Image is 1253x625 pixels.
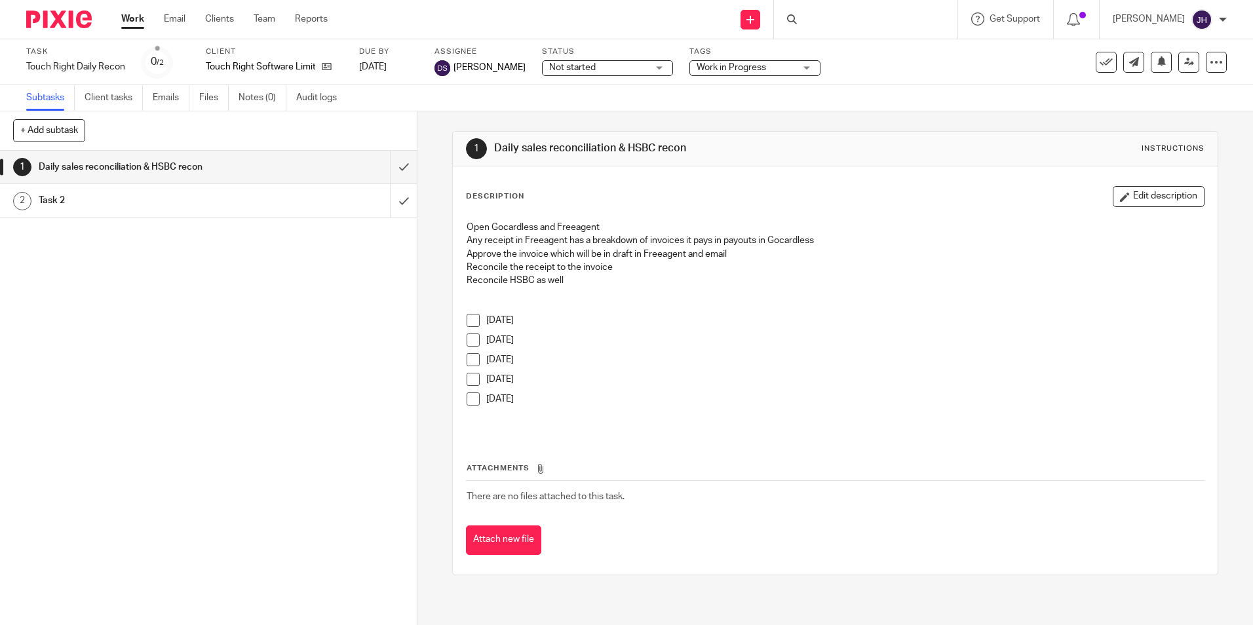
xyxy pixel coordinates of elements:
[486,392,1203,406] p: [DATE]
[486,373,1203,386] p: [DATE]
[13,192,31,210] div: 2
[151,54,164,69] div: 0
[486,333,1203,347] p: [DATE]
[164,12,185,26] a: Email
[434,60,450,76] img: svg%3E
[199,85,229,111] a: Files
[466,525,541,555] button: Attach new file
[467,274,1203,287] p: Reconcile HSBC as well
[542,47,673,57] label: Status
[467,221,1203,234] p: Open Gocardless and Freeagent
[467,492,625,501] span: There are no files attached to this task.
[1113,186,1205,207] button: Edit description
[206,47,343,57] label: Client
[467,234,1203,247] p: Any receipt in Freeagent has a breakdown of invoices it pays in payouts in Gocardless
[359,62,387,71] span: [DATE]
[39,191,264,210] h1: Task 2
[121,12,144,26] a: Work
[206,60,315,73] p: Touch Right Software Limited
[157,59,164,66] small: /2
[467,248,1203,261] p: Approve the invoice which will be in draft in Freeagent and email
[296,85,347,111] a: Audit logs
[494,142,863,155] h1: Daily sales reconciliation & HSBC recon
[39,157,264,177] h1: Daily sales reconciliation & HSBC recon
[85,85,143,111] a: Client tasks
[434,47,526,57] label: Assignee
[466,191,524,202] p: Description
[466,138,487,159] div: 1
[990,14,1040,24] span: Get Support
[13,119,85,142] button: + Add subtask
[486,353,1203,366] p: [DATE]
[1113,12,1185,26] p: [PERSON_NAME]
[549,63,596,72] span: Not started
[205,12,234,26] a: Clients
[26,60,125,73] div: Touch Right Daily Recon
[689,47,820,57] label: Tags
[254,12,275,26] a: Team
[153,85,189,111] a: Emails
[486,314,1203,327] p: [DATE]
[697,63,766,72] span: Work in Progress
[26,10,92,28] img: Pixie
[13,158,31,176] div: 1
[295,12,328,26] a: Reports
[26,47,125,57] label: Task
[239,85,286,111] a: Notes (0)
[467,464,530,472] span: Attachments
[453,61,526,74] span: [PERSON_NAME]
[467,261,1203,274] p: Reconcile the receipt to the invoice
[26,85,75,111] a: Subtasks
[1142,143,1205,154] div: Instructions
[359,47,418,57] label: Due by
[1191,9,1212,30] img: svg%3E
